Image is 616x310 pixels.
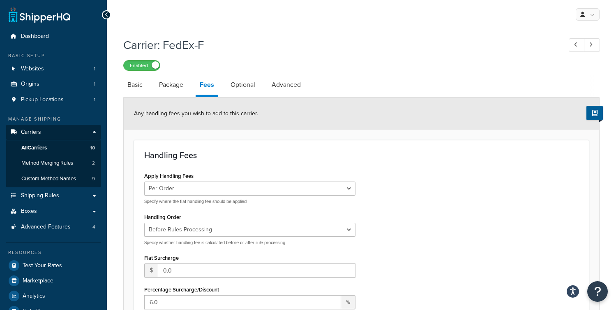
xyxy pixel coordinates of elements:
[144,151,579,160] h3: Handling Fees
[123,75,147,95] a: Basic
[6,219,101,235] a: Advanced Features4
[21,129,41,136] span: Carriers
[144,198,355,205] p: Specify where the flat handling fee should be applied
[6,188,101,203] a: Shipping Rules
[21,224,71,231] span: Advanced Features
[23,293,45,300] span: Analytics
[6,156,101,171] a: Method Merging Rules2
[123,37,554,53] h1: Carrier: FedEx-F
[21,81,39,88] span: Origins
[144,287,219,293] label: Percentage Surcharge/Discount
[6,116,101,123] div: Manage Shipping
[6,289,101,303] a: Analytics
[6,156,101,171] li: Method Merging Rules
[6,92,101,107] a: Pickup Locations1
[94,96,95,103] span: 1
[21,192,59,199] span: Shipping Rules
[586,106,603,120] button: Show Help Docs
[92,224,95,231] span: 4
[6,125,101,187] li: Carriers
[92,160,95,167] span: 2
[6,273,101,288] a: Marketplace
[21,96,64,103] span: Pickup Locations
[21,175,76,182] span: Custom Method Names
[587,281,608,302] button: Open Resource Center
[6,258,101,273] a: Test Your Rates
[584,38,600,52] a: Next Record
[23,262,62,269] span: Test Your Rates
[6,77,101,92] a: Origins1
[6,52,101,59] div: Basic Setup
[6,204,101,219] a: Boxes
[90,145,95,152] span: 10
[144,255,179,261] label: Flat Surcharge
[268,75,305,95] a: Advanced
[21,208,37,215] span: Boxes
[155,75,187,95] a: Package
[134,109,258,118] span: Any handling fees you wish to add to this carrier.
[226,75,259,95] a: Optional
[23,277,53,284] span: Marketplace
[6,61,101,77] a: Websites1
[6,171,101,186] li: Custom Method Names
[21,145,47,152] span: All Carriers
[144,240,355,246] p: Specify whether handling fee is calculated before or after rule processing
[21,65,44,72] span: Websites
[94,65,95,72] span: 1
[6,171,101,186] a: Custom Method Names9
[6,92,101,107] li: Pickup Locations
[124,61,160,70] label: Enabled
[196,75,218,97] a: Fees
[6,125,101,140] a: Carriers
[144,214,181,220] label: Handling Order
[6,140,101,156] a: AllCarriers10
[6,77,101,92] li: Origins
[6,219,101,235] li: Advanced Features
[569,38,585,52] a: Previous Record
[144,263,158,277] span: $
[92,175,95,182] span: 9
[21,160,73,167] span: Method Merging Rules
[144,173,194,179] label: Apply Handling Fees
[341,295,355,309] span: %
[6,61,101,77] li: Websites
[94,81,95,88] span: 1
[21,33,49,40] span: Dashboard
[6,249,101,256] div: Resources
[6,29,101,44] a: Dashboard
